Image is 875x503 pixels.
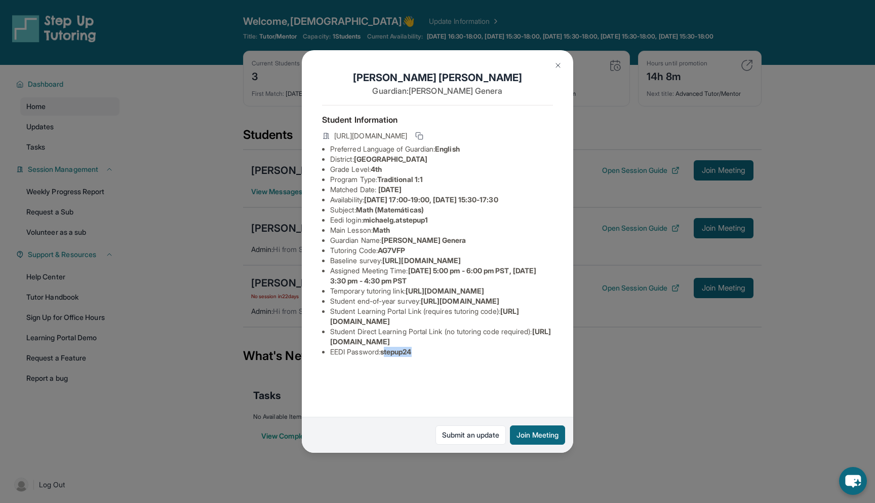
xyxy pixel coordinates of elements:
span: [PERSON_NAME] Genera [381,236,466,244]
span: Math (Matemáticas) [356,205,424,214]
li: Student Direct Learning Portal Link (no tutoring code required) : [330,327,553,347]
span: [URL][DOMAIN_NAME] [334,131,407,141]
span: English [435,145,460,153]
img: Close Icon [554,61,562,69]
li: Assigned Meeting Time : [330,266,553,286]
h1: [PERSON_NAME] [PERSON_NAME] [322,70,553,85]
li: Main Lesson : [330,225,553,235]
p: Guardian: [PERSON_NAME] Genera [322,85,553,97]
li: Program Type: [330,174,553,185]
span: 4th [371,165,382,173]
span: [URL][DOMAIN_NAME] [382,256,461,265]
li: Student end-of-year survey : [330,296,553,306]
h4: Student Information [322,114,553,126]
span: stepup24 [380,347,412,356]
li: Student Learning Portal Link (requires tutoring code) : [330,306,553,327]
span: michaelg.atstepup1 [363,215,428,224]
span: [DATE] [378,185,402,194]
span: [URL][DOMAIN_NAME] [421,297,499,305]
li: Baseline survey : [330,256,553,266]
li: Tutoring Code : [330,245,553,256]
li: Guardian Name : [330,235,553,245]
li: Grade Level: [330,164,553,174]
li: District: [330,154,553,164]
a: Submit an update [435,425,506,445]
li: Availability: [330,195,553,205]
li: Eedi login : [330,215,553,225]
li: Preferred Language of Guardian: [330,144,553,154]
span: AG7VFP [378,246,405,255]
li: Matched Date: [330,185,553,195]
span: Traditional 1:1 [377,175,423,184]
li: Subject : [330,205,553,215]
button: chat-button [839,467,867,495]
span: [DATE] 17:00-19:00, [DATE] 15:30-17:30 [364,195,498,204]
span: [URL][DOMAIN_NAME] [406,286,484,295]
li: Temporary tutoring link : [330,286,553,296]
span: [DATE] 5:00 pm - 6:00 pm PST, [DATE] 3:30 pm - 4:30 pm PST [330,266,536,285]
span: Math [373,226,390,234]
li: EEDI Password : [330,347,553,357]
button: Copy link [413,130,425,142]
span: [GEOGRAPHIC_DATA] [354,155,427,163]
button: Join Meeting [510,425,565,445]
